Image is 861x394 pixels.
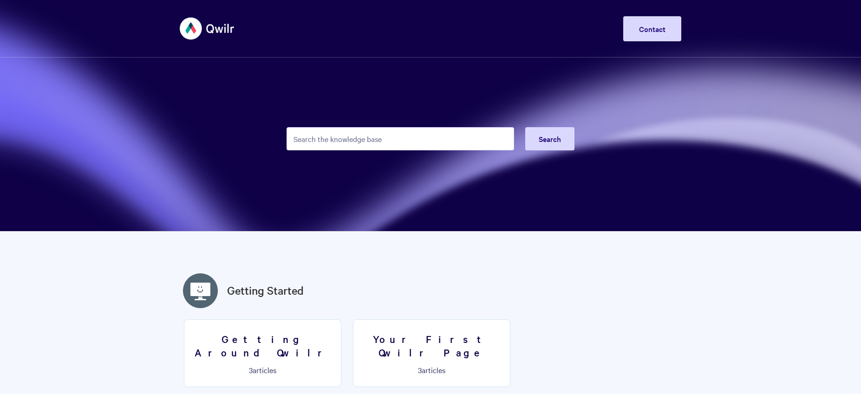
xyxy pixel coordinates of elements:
input: Search the knowledge base [287,127,514,150]
p: articles [190,366,335,374]
a: Getting Started [227,282,304,299]
a: Your First Qwilr Page 3articles [353,319,510,387]
a: Getting Around Qwilr 3articles [184,319,341,387]
img: Qwilr Help Center [180,11,235,46]
span: 3 [249,365,253,375]
h3: Getting Around Qwilr [190,332,335,359]
a: Contact [623,16,681,41]
button: Search [525,127,574,150]
span: 3 [418,365,422,375]
span: Search [539,134,561,144]
h3: Your First Qwilr Page [359,332,504,359]
p: articles [359,366,504,374]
